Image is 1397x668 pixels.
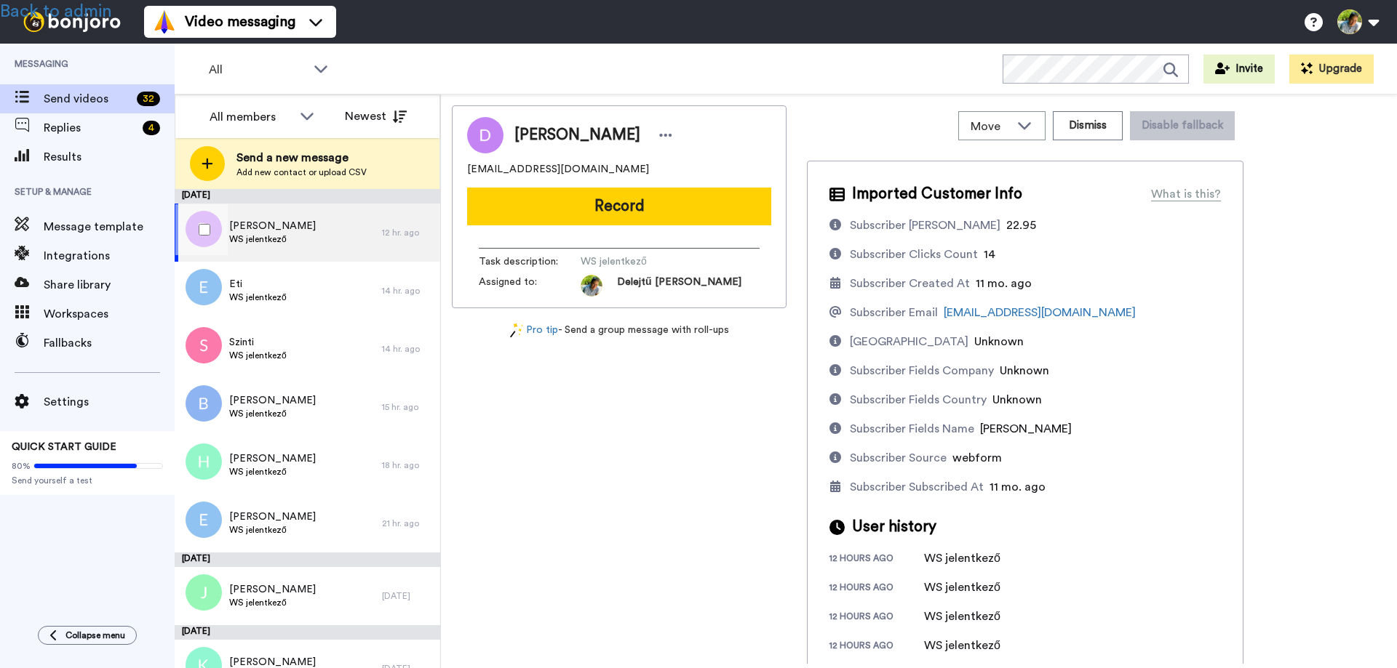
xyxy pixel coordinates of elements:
[467,162,649,177] span: [EMAIL_ADDRESS][DOMAIN_NAME]
[829,640,924,654] div: 12 hours ago
[382,459,433,471] div: 18 hr. ago
[229,582,316,597] span: [PERSON_NAME]
[143,121,160,135] div: 4
[467,188,771,225] button: Record
[175,625,440,640] div: [DATE]
[382,343,433,355] div: 14 hr. ago
[38,626,137,645] button: Collapse menu
[44,247,175,265] span: Integrations
[44,305,175,323] span: Workspaces
[850,304,938,321] div: Subscriber Email
[44,90,131,108] span: Send videos
[850,449,947,467] div: Subscriber Source
[382,285,433,297] div: 14 hr. ago
[850,275,970,292] div: Subscriber Created At
[924,637,1000,654] div: WS jelentkező
[617,275,741,297] span: Delejtű [PERSON_NAME]
[850,420,974,438] div: Subscriber Fields Name
[236,166,367,178] span: Add new contact or upload CSV
[1000,365,1049,377] span: Unknown
[1006,220,1036,231] span: 22.95
[186,574,222,611] img: j.png
[974,336,1024,347] span: Unknown
[850,478,984,496] div: Subscriber Subscribed At
[229,335,287,350] span: Szinti
[186,443,222,480] img: h.png
[229,451,316,466] span: [PERSON_NAME]
[952,452,1002,464] span: webform
[186,502,222,538] img: e.png
[229,510,316,524] span: [PERSON_NAME]
[850,333,968,350] div: [GEOGRAPHIC_DATA]
[510,323,558,338] a: Pro tip
[210,108,292,126] div: All members
[186,269,222,305] img: e.png
[850,246,978,263] div: Subscriber Clicks Count
[334,102,418,131] button: Newest
[236,149,367,166] span: Send a new message
[229,597,316,608] span: WS jelentkező
[44,148,175,166] span: Results
[1289,55,1374,84] button: Upgrade
[510,323,523,338] img: magic-wand.svg
[175,552,440,567] div: [DATE]
[944,307,1136,318] a: [EMAIL_ADDRESS][DOMAIN_NAME]
[992,394,1042,406] span: Unknown
[971,118,1010,135] span: Move
[976,278,1032,289] span: 11 mo. ago
[229,219,316,233] span: [PERSON_NAME]
[12,442,116,452] span: QUICK START GUIDE
[581,254,719,269] span: WS jelentkező
[44,276,175,294] span: Share library
[12,475,163,486] span: Send yourself a test
[924,608,1000,625] div: WS jelentkező
[1203,55,1275,84] button: Invite
[44,119,137,137] span: Replies
[479,254,581,269] span: Task description :
[186,327,222,363] img: s.png
[852,183,1022,205] span: Imported Customer Info
[44,218,175,236] span: Message template
[153,10,176,33] img: vm-color.svg
[229,233,316,245] span: WS jelentkező
[175,189,440,204] div: [DATE]
[850,217,1000,234] div: Subscriber [PERSON_NAME]
[209,61,306,79] span: All
[382,518,433,529] div: 21 hr. ago
[44,393,175,411] span: Settings
[12,460,31,472] span: 80%
[382,227,433,238] div: 12 hr. ago
[452,323,787,338] div: - Send a group message with roll-ups
[850,391,987,409] div: Subscriber Fields Country
[229,393,316,408] span: [PERSON_NAME]
[829,611,924,625] div: 12 hours ago
[186,385,222,422] img: b.png
[229,291,287,303] span: WS jelentkező
[852,516,936,538] span: User history
[514,124,640,146] span: [PERSON_NAME]
[984,249,995,260] span: 14
[924,579,1000,596] div: WS jelentkező
[924,550,1000,567] div: WS jelentkező
[229,466,316,478] span: WS jelentkező
[382,590,433,602] div: [DATE]
[382,401,433,413] div: 15 hr. ago
[990,481,1046,493] span: 11 mo. ago
[229,408,316,419] span: WS jelentkező
[1053,111,1123,140] button: Dismiss
[229,524,316,536] span: WS jelentkező
[185,12,295,32] span: Video messaging
[1151,185,1221,203] div: What is this?
[479,275,581,297] span: Assigned to:
[229,350,287,361] span: WS jelentkező
[1130,111,1235,140] button: Disable fallback
[980,423,1072,435] span: [PERSON_NAME]
[65,629,125,641] span: Collapse menu
[829,552,924,567] div: 12 hours ago
[229,277,287,291] span: Eti
[850,362,994,379] div: Subscriber Fields Company
[137,92,160,106] div: 32
[44,334,175,352] span: Fallbacks
[467,117,504,153] img: Image of Dóra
